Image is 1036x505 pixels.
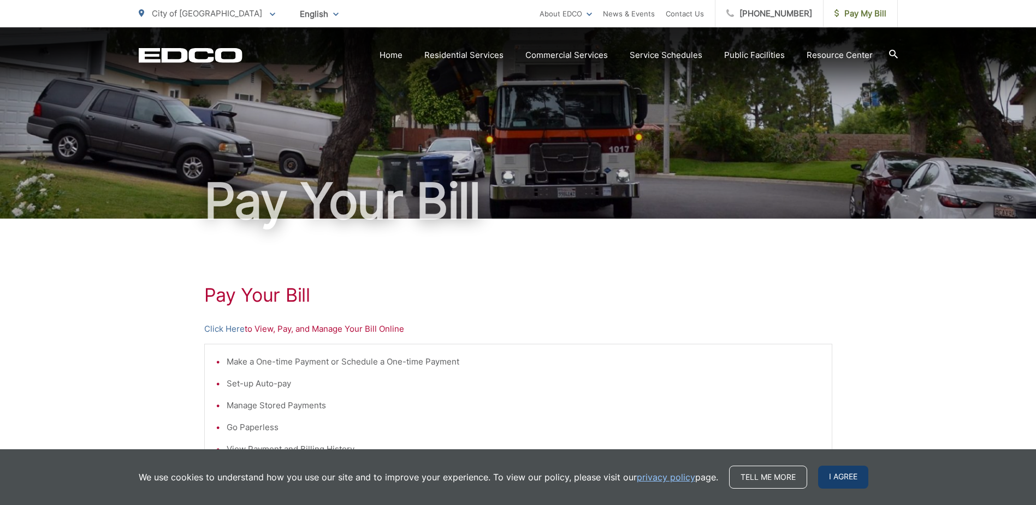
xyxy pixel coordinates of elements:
span: Pay My Bill [834,7,886,20]
a: About EDCO [540,7,592,20]
a: Service Schedules [630,49,702,62]
a: Click Here [204,322,245,336]
a: Resource Center [807,49,873,62]
span: English [292,4,347,24]
a: Residential Services [424,49,504,62]
li: Go Paperless [227,421,821,434]
span: I agree [818,466,868,489]
a: EDCD logo. Return to the homepage. [139,48,242,63]
h1: Pay Your Bill [139,174,898,228]
li: View Payment and Billing History [227,443,821,456]
li: Set-up Auto-pay [227,377,821,390]
h1: Pay Your Bill [204,284,832,306]
a: Contact Us [666,7,704,20]
span: City of [GEOGRAPHIC_DATA] [152,8,262,19]
a: Home [380,49,402,62]
a: privacy policy [637,471,695,484]
a: Commercial Services [525,49,608,62]
a: Tell me more [729,466,807,489]
p: We use cookies to understand how you use our site and to improve your experience. To view our pol... [139,471,718,484]
a: News & Events [603,7,655,20]
li: Manage Stored Payments [227,399,821,412]
p: to View, Pay, and Manage Your Bill Online [204,322,832,336]
a: Public Facilities [724,49,785,62]
li: Make a One-time Payment or Schedule a One-time Payment [227,355,821,368]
